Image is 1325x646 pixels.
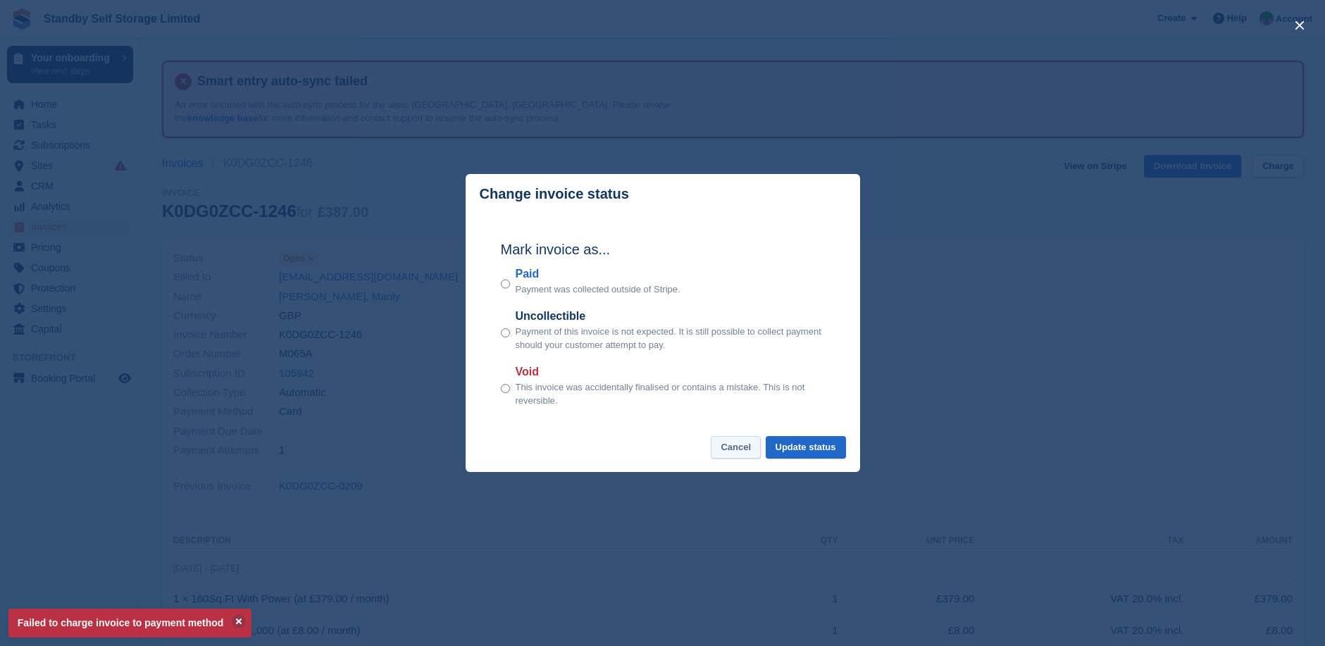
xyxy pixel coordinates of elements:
p: This invoice was accidentally finalised or contains a mistake. This is not reversible. [516,380,825,408]
p: Change invoice status [480,186,629,202]
p: Payment was collected outside of Stripe. [516,282,680,297]
p: Payment of this invoice is not expected. It is still possible to collect payment should your cust... [516,325,825,352]
label: Void [516,364,825,380]
button: Update status [766,436,846,459]
label: Uncollectible [516,308,825,325]
h2: Mark invoice as... [501,239,825,260]
button: Cancel [711,436,761,459]
label: Paid [516,266,680,282]
p: Failed to charge invoice to payment method [8,609,251,638]
button: close [1288,14,1311,37]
